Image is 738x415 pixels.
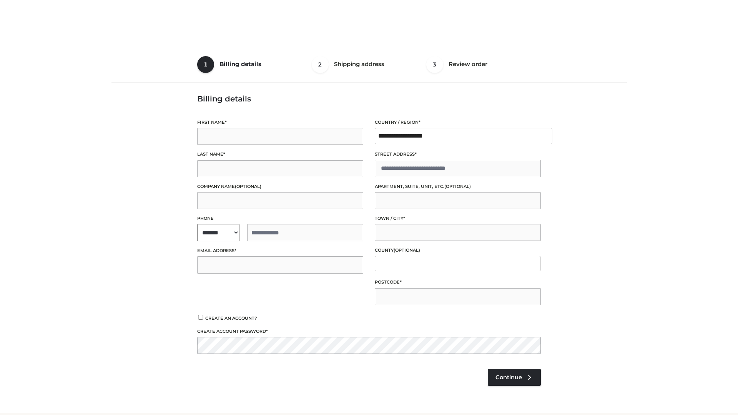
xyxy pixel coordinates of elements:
label: Company name [197,183,363,190]
span: (optional) [235,184,261,189]
label: Phone [197,215,363,222]
h3: Billing details [197,94,541,103]
span: Billing details [219,60,261,68]
input: Create an account? [197,315,204,320]
label: Last name [197,151,363,158]
span: Shipping address [334,60,384,68]
label: Email address [197,247,363,254]
span: (optional) [394,247,420,253]
span: Create an account? [205,315,257,321]
label: Create account password [197,328,541,335]
span: 3 [426,56,443,73]
label: Street address [375,151,541,158]
label: Town / City [375,215,541,222]
label: County [375,247,541,254]
label: Postcode [375,279,541,286]
label: First name [197,119,363,126]
label: Apartment, suite, unit, etc. [375,183,541,190]
span: (optional) [444,184,471,189]
span: Review order [449,60,487,68]
label: Country / Region [375,119,541,126]
span: Continue [495,374,522,381]
span: 1 [197,56,214,73]
a: Continue [488,369,541,386]
span: 2 [312,56,329,73]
